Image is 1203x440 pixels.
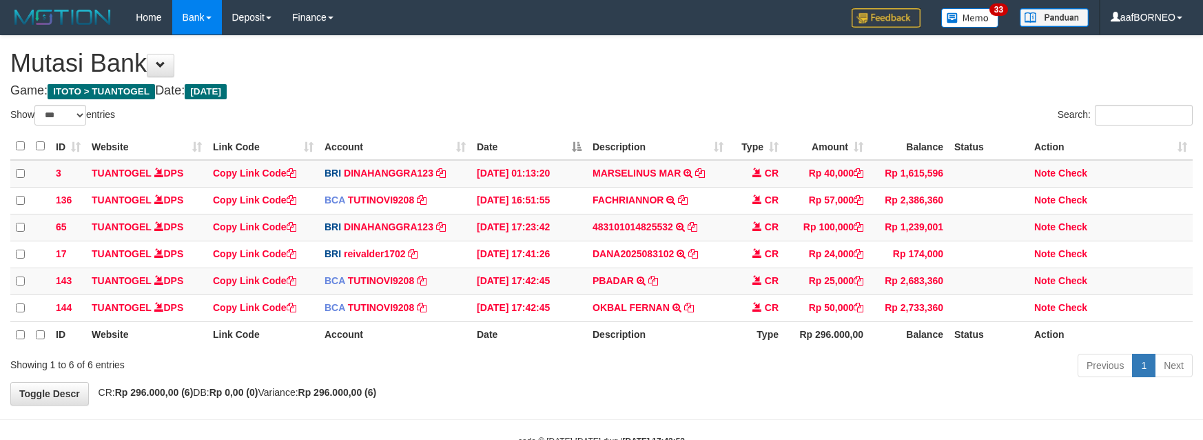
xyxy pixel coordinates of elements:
[869,268,949,294] td: Rp 2,683,360
[92,387,377,398] span: CR: DB: Variance:
[417,302,426,313] a: Copy TUTINOVI9208 to clipboard
[765,248,779,259] span: CR
[1058,221,1087,232] a: Check
[1132,354,1155,377] a: 1
[86,160,207,188] td: DPS
[688,221,697,232] a: Copy 483101014825532 to clipboard
[869,241,949,268] td: Rp 174,000
[471,241,587,268] td: [DATE] 17:41:26
[408,248,418,259] a: Copy reivalder1702 to clipboard
[50,133,86,160] th: ID: activate to sort column ascending
[56,275,72,286] span: 143
[765,194,779,206] span: CR
[989,3,1008,16] span: 33
[1058,302,1087,313] a: Check
[471,160,587,188] td: [DATE] 01:13:20
[854,221,863,232] a: Copy Rp 100,000 to clipboard
[729,321,784,348] th: Type
[417,194,426,206] a: Copy TUTINOVI9208 to clipboard
[86,187,207,214] td: DPS
[765,168,779,179] span: CR
[765,275,779,286] span: CR
[86,241,207,268] td: DPS
[949,133,1029,160] th: Status
[1029,321,1193,348] th: Action
[319,133,471,160] th: Account: activate to sort column ascending
[10,105,115,126] label: Show entries
[1058,105,1193,126] label: Search:
[678,194,688,206] a: Copy FACHRIANNOR to clipboard
[765,302,779,313] span: CR
[941,8,999,28] img: Button%20Memo.svg
[213,168,296,179] a: Copy Link Code
[92,302,152,313] a: TUANTOGEL
[92,248,152,259] a: TUANTOGEL
[436,221,446,232] a: Copy DINAHANGGRA123 to clipboard
[10,84,1193,98] h4: Game: Date:
[56,194,72,206] span: 136
[86,294,207,321] td: DPS
[319,321,471,348] th: Account
[1034,168,1056,179] a: Note
[729,133,784,160] th: Type: activate to sort column ascending
[325,168,341,179] span: BRI
[1020,8,1089,27] img: panduan.png
[593,302,670,313] a: OKBAL FERNAN
[86,214,207,241] td: DPS
[298,387,377,398] strong: Rp 296.000,00 (6)
[348,275,414,286] a: TUTINOVI9208
[587,133,729,160] th: Description: activate to sort column ascending
[1058,194,1087,206] a: Check
[869,160,949,188] td: Rp 1,615,596
[86,133,207,160] th: Website: activate to sort column ascending
[784,133,869,160] th: Amount: activate to sort column ascending
[593,194,664,206] a: FACHRIANNOR
[115,387,194,398] strong: Rp 296.000,00 (6)
[325,275,345,286] span: BCA
[348,194,414,206] a: TUTINOVI9208
[1034,194,1056,206] a: Note
[213,221,296,232] a: Copy Link Code
[1058,275,1087,286] a: Check
[869,294,949,321] td: Rp 2,733,360
[185,84,227,99] span: [DATE]
[784,187,869,214] td: Rp 57,000
[344,248,406,259] a: reivalder1702
[949,321,1029,348] th: Status
[869,321,949,348] th: Balance
[684,302,694,313] a: Copy OKBAL FERNAN to clipboard
[854,168,863,179] a: Copy Rp 40,000 to clipboard
[1034,221,1056,232] a: Note
[348,302,414,313] a: TUTINOVI9208
[593,275,634,286] a: PBADAR
[695,168,705,179] a: Copy MARSELINUS MAR to clipboard
[471,133,587,160] th: Date: activate to sort column descending
[325,248,341,259] span: BRI
[50,321,86,348] th: ID
[213,302,296,313] a: Copy Link Code
[92,221,152,232] a: TUANTOGEL
[213,194,296,206] a: Copy Link Code
[471,321,587,348] th: Date
[784,160,869,188] td: Rp 40,000
[56,248,67,259] span: 17
[207,321,319,348] th: Link Code
[854,302,863,313] a: Copy Rp 50,000 to clipboard
[869,214,949,241] td: Rp 1,239,001
[1034,248,1056,259] a: Note
[92,194,152,206] a: TUANTOGEL
[471,187,587,214] td: [DATE] 16:51:55
[593,221,673,232] a: 483101014825532
[56,168,61,179] span: 3
[1155,354,1193,377] a: Next
[86,321,207,348] th: Website
[784,241,869,268] td: Rp 24,000
[593,248,674,259] a: DANA2025083102
[648,275,658,286] a: Copy PBADAR to clipboard
[10,382,89,406] a: Toggle Descr
[784,321,869,348] th: Rp 296.000,00
[10,50,1193,77] h1: Mutasi Bank
[688,248,698,259] a: Copy DANA2025083102 to clipboard
[1058,248,1087,259] a: Check
[784,214,869,241] td: Rp 100,000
